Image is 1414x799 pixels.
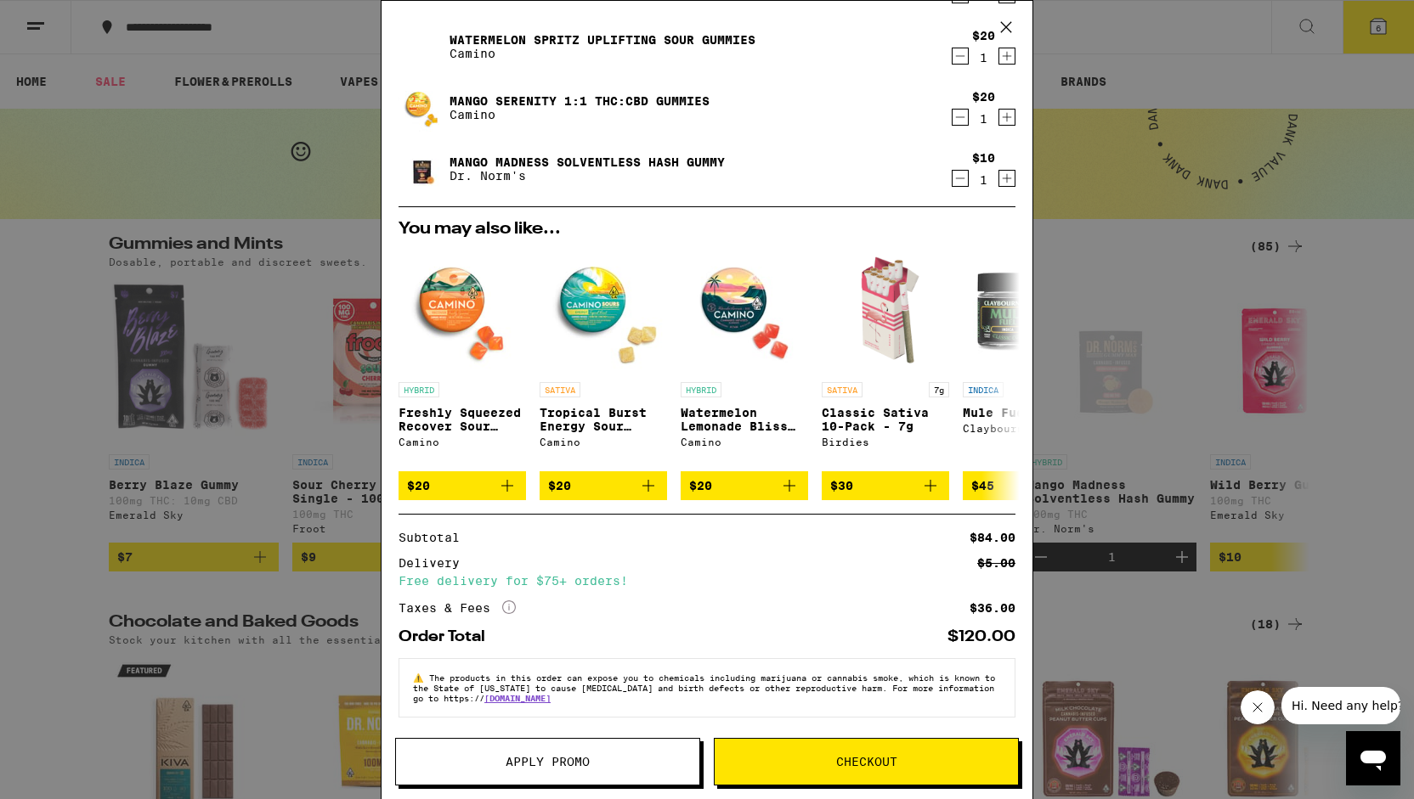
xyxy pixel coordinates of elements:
[540,246,667,374] img: Camino - Tropical Burst Energy Sour Gummies
[952,109,969,126] button: Decrement
[450,33,755,47] a: Watermelon Spritz Uplifting Sour Gummies
[399,84,446,132] img: Mango Serenity 1:1 THC:CBD Gummies
[407,479,430,492] span: $20
[399,471,526,500] button: Add to bag
[548,479,571,492] span: $20
[963,471,1090,500] button: Add to bag
[1281,687,1400,724] iframe: Message from company
[681,436,808,447] div: Camino
[540,436,667,447] div: Camino
[395,738,700,785] button: Apply Promo
[399,23,446,70] img: Watermelon Spritz Uplifting Sour Gummies
[714,738,1019,785] button: Checkout
[972,173,995,187] div: 1
[998,109,1015,126] button: Increment
[399,246,526,374] img: Camino - Freshly Squeezed Recover Sour Gummies
[830,479,853,492] span: $30
[963,382,1004,397] p: INDICA
[970,602,1015,614] div: $36.00
[399,532,472,543] div: Subtotal
[963,246,1090,374] img: Claybourne Co. - Mule Fuel - 3.5g
[10,12,122,25] span: Hi. Need any help?
[970,532,1015,543] div: $84.00
[822,246,949,374] img: Birdies - Classic Sativa 10-Pack - 7g
[971,479,994,492] span: $45
[1241,690,1275,724] iframe: Close message
[998,48,1015,65] button: Increment
[450,155,725,169] a: Mango Madness Solventless Hash Gummy
[506,756,590,768] span: Apply Promo
[399,436,526,447] div: Camino
[484,693,551,703] a: [DOMAIN_NAME]
[929,382,949,397] p: 7g
[822,382,863,397] p: SATIVA
[413,672,995,703] span: The products in this order can expose you to chemicals including marijuana or cannabis smoke, whi...
[399,557,472,569] div: Delivery
[689,479,712,492] span: $20
[413,672,429,683] span: ⚠️
[540,406,667,433] p: Tropical Burst Energy Sour Gummies
[1346,731,1400,785] iframe: Button to launch messaging window
[972,151,995,165] div: $10
[399,600,516,616] div: Taxes & Fees
[681,382,721,397] p: HYBRID
[681,406,808,433] p: Watermelon Lemonade Bliss Gummies
[952,48,969,65] button: Decrement
[972,51,995,65] div: 1
[977,557,1015,569] div: $5.00
[399,406,526,433] p: Freshly Squeezed Recover Sour Gummies
[952,170,969,187] button: Decrement
[822,246,949,471] a: Open page for Classic Sativa 10-Pack - 7g from Birdies
[836,756,897,768] span: Checkout
[681,246,808,471] a: Open page for Watermelon Lemonade Bliss Gummies from Camino
[540,471,667,500] button: Add to bag
[963,246,1090,471] a: Open page for Mule Fuel - 3.5g from Claybourne Co.
[681,246,808,374] img: Camino - Watermelon Lemonade Bliss Gummies
[399,629,497,644] div: Order Total
[972,29,995,42] div: $20
[972,90,995,104] div: $20
[399,246,526,471] a: Open page for Freshly Squeezed Recover Sour Gummies from Camino
[947,629,1015,644] div: $120.00
[450,169,725,183] p: Dr. Norm's
[450,108,710,121] p: Camino
[540,382,580,397] p: SATIVA
[963,406,1090,419] p: Mule Fuel - 3.5g
[540,246,667,471] a: Open page for Tropical Burst Energy Sour Gummies from Camino
[450,94,710,108] a: Mango Serenity 1:1 THC:CBD Gummies
[399,145,446,193] img: Mango Madness Solventless Hash Gummy
[963,423,1090,434] div: Claybourne Co.
[822,436,949,447] div: Birdies
[998,170,1015,187] button: Increment
[450,47,755,60] p: Camino
[822,471,949,500] button: Add to bag
[399,221,1015,238] h2: You may also like...
[822,406,949,433] p: Classic Sativa 10-Pack - 7g
[972,112,995,126] div: 1
[399,575,1015,587] div: Free delivery for $75+ orders!
[681,471,808,500] button: Add to bag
